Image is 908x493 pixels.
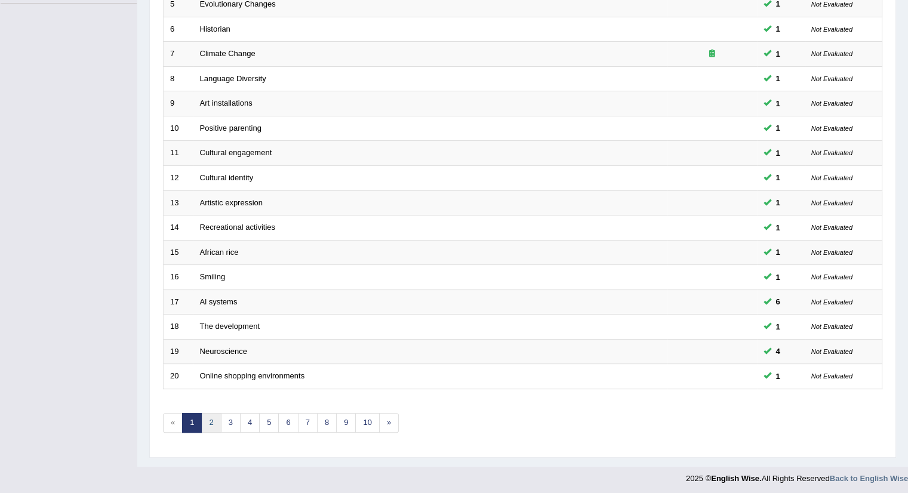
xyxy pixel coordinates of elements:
td: 9 [164,91,193,116]
span: You can still take this question [771,295,785,308]
span: You can still take this question [771,246,785,258]
td: 17 [164,289,193,315]
td: 6 [164,17,193,42]
a: Recreational activities [200,223,275,232]
a: 5 [259,413,279,433]
a: 10 [355,413,379,433]
span: You can still take this question [771,221,785,234]
small: Not Evaluated [811,100,852,107]
span: You can still take this question [771,171,785,184]
span: You can still take this question [771,147,785,159]
a: Historian [200,24,230,33]
small: Not Evaluated [811,348,852,355]
a: 9 [336,413,356,433]
small: Not Evaluated [811,125,852,132]
span: You can still take this question [771,23,785,35]
a: » [379,413,399,433]
small: Not Evaluated [811,372,852,380]
span: You can still take this question [771,370,785,383]
small: Not Evaluated [811,199,852,207]
span: « [163,413,183,433]
a: Language Diversity [200,74,266,83]
a: 4 [240,413,260,433]
small: Not Evaluated [811,273,852,281]
small: Not Evaluated [811,75,852,82]
span: You can still take this question [771,122,785,134]
a: Art installations [200,98,253,107]
td: 12 [164,165,193,190]
td: 18 [164,315,193,340]
td: 7 [164,42,193,67]
small: Not Evaluated [811,26,852,33]
span: You can still take this question [771,345,785,358]
span: You can still take this question [771,271,785,284]
div: 2025 © All Rights Reserved [686,467,908,484]
a: 7 [298,413,318,433]
td: 14 [164,215,193,241]
td: 16 [164,265,193,290]
a: 6 [278,413,298,433]
a: 8 [317,413,337,433]
a: 2 [201,413,221,433]
small: Not Evaluated [811,149,852,156]
a: Al systems [200,297,238,306]
small: Not Evaluated [811,174,852,181]
a: 1 [182,413,202,433]
small: Not Evaluated [811,50,852,57]
a: 3 [221,413,241,433]
a: Climate Change [200,49,256,58]
td: 10 [164,116,193,141]
a: Cultural identity [200,173,254,182]
small: Not Evaluated [811,323,852,330]
span: You can still take this question [771,48,785,60]
small: Not Evaluated [811,1,852,8]
span: You can still take this question [771,97,785,110]
small: Not Evaluated [811,249,852,256]
a: Positive parenting [200,124,261,133]
a: Cultural engagement [200,148,272,157]
td: 20 [164,364,193,389]
a: Back to English Wise [830,474,908,483]
a: Online shopping environments [200,371,305,380]
a: Artistic expression [200,198,263,207]
a: Smiling [200,272,226,281]
a: African rice [200,248,239,257]
td: 19 [164,339,193,364]
a: The development [200,322,260,331]
strong: English Wise. [711,474,761,483]
span: You can still take this question [771,72,785,85]
span: You can still take this question [771,321,785,333]
small: Not Evaluated [811,298,852,306]
small: Not Evaluated [811,224,852,231]
td: 15 [164,240,193,265]
span: You can still take this question [771,196,785,209]
td: 11 [164,141,193,166]
td: 8 [164,66,193,91]
a: Neuroscience [200,347,248,356]
td: 13 [164,190,193,215]
div: Exam occurring question [674,48,750,60]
